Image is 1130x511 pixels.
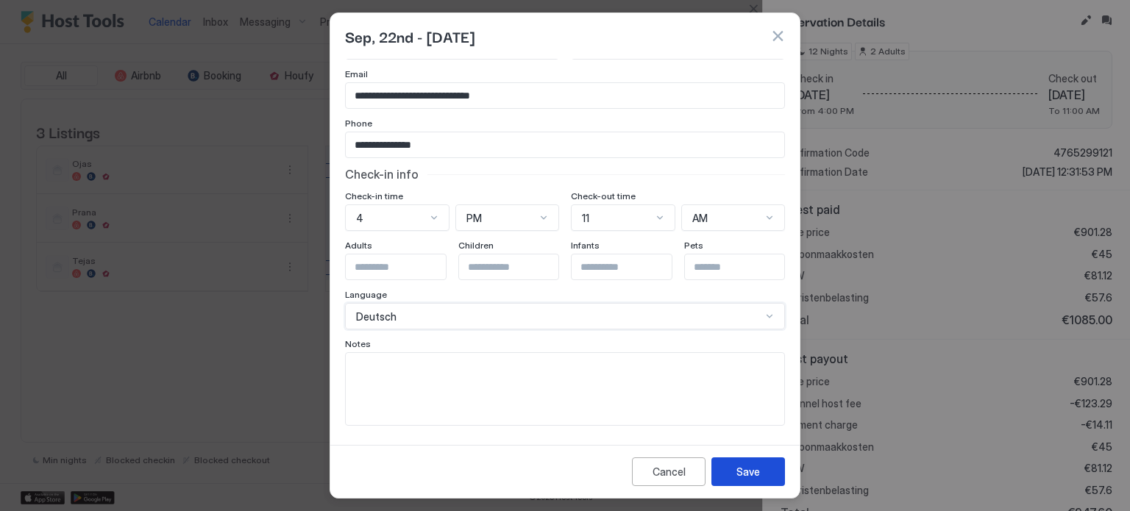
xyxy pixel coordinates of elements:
[345,338,371,349] span: Notes
[571,240,600,251] span: Infants
[459,254,580,279] input: Input Field
[346,254,466,279] input: Input Field
[345,190,403,201] span: Check-in time
[356,212,363,225] span: 4
[345,167,419,182] span: Check-in info
[346,83,784,108] input: Input Field
[346,353,784,425] textarea: Input Field
[345,240,372,251] span: Adults
[711,457,785,486] button: Save
[345,118,372,129] span: Phone
[632,457,706,486] button: Cancel
[572,254,692,279] input: Input Field
[684,240,703,251] span: Pets
[345,68,368,79] span: Email
[356,310,397,324] span: Deutsch
[685,254,806,279] input: Input Field
[736,464,760,479] div: Save
[582,212,589,225] span: 11
[692,212,708,225] span: AM
[466,212,482,225] span: PM
[653,464,686,479] div: Cancel
[346,132,784,157] input: Input Field
[345,289,387,300] span: Language
[571,190,636,201] span: Check-out time
[458,240,494,251] span: Children
[345,25,475,47] span: Sep, 22nd - [DATE]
